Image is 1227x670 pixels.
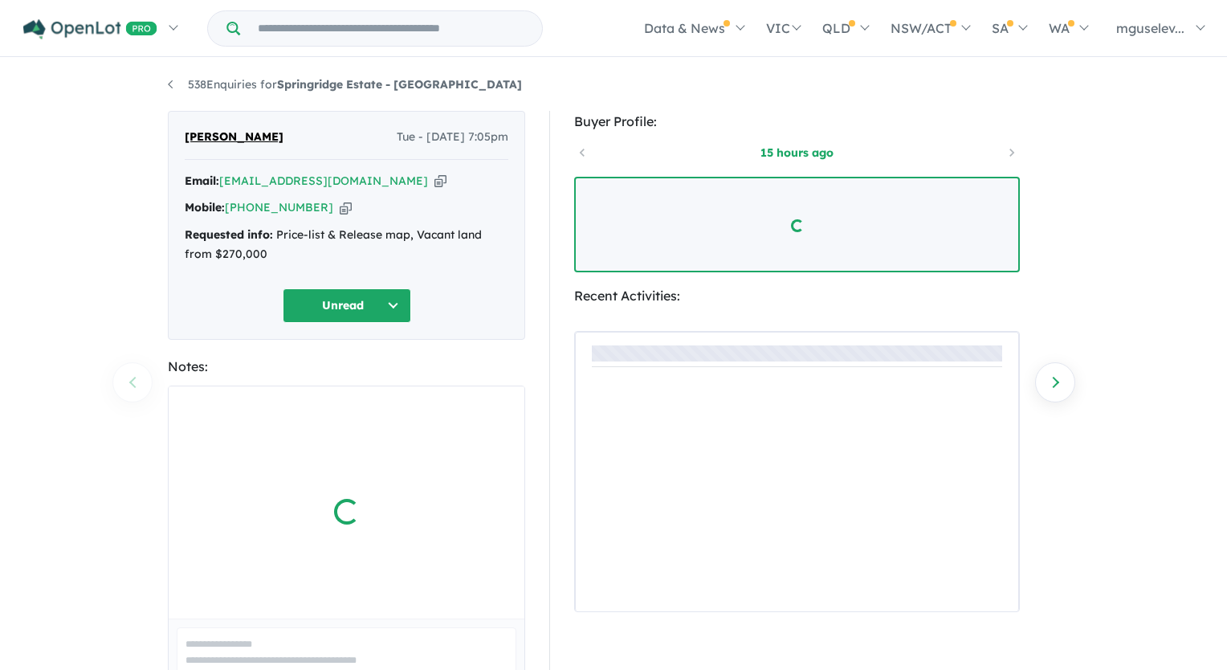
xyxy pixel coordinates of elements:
a: 538Enquiries forSpringridge Estate - [GEOGRAPHIC_DATA] [168,77,522,92]
a: 15 hours ago [728,145,865,161]
nav: breadcrumb [168,76,1059,95]
strong: Springridge Estate - [GEOGRAPHIC_DATA] [277,77,522,92]
a: [PHONE_NUMBER] [225,200,333,214]
button: Copy [340,199,352,216]
strong: Email: [185,174,219,188]
span: [PERSON_NAME] [185,128,283,147]
div: Price-list & Release map, Vacant land from $270,000 [185,226,508,264]
div: Notes: [168,356,525,378]
button: Copy [434,173,446,190]
img: Openlot PRO Logo White [23,19,157,39]
div: Recent Activities: [574,285,1020,307]
span: mguselev... [1116,20,1184,36]
strong: Requested info: [185,227,273,242]
div: Buyer Profile: [574,111,1020,133]
button: Unread [283,288,411,323]
a: [EMAIL_ADDRESS][DOMAIN_NAME] [219,174,428,188]
span: Tue - [DATE] 7:05pm [397,128,508,147]
input: Try estate name, suburb, builder or developer [243,11,539,46]
strong: Mobile: [185,200,225,214]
